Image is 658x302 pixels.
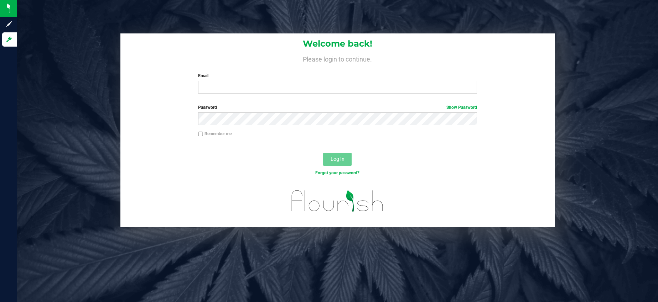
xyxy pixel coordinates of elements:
[5,36,12,43] inline-svg: Log in
[198,131,232,137] label: Remember me
[446,105,477,110] a: Show Password
[120,39,555,48] h1: Welcome back!
[198,73,477,79] label: Email
[283,184,392,218] img: flourish_logo.svg
[5,21,12,28] inline-svg: Sign up
[198,105,217,110] span: Password
[120,54,555,63] h4: Please login to continue.
[315,170,359,175] a: Forgot your password?
[323,153,352,166] button: Log In
[198,132,203,137] input: Remember me
[331,156,344,162] span: Log In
